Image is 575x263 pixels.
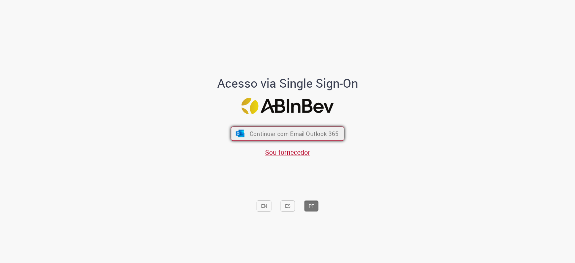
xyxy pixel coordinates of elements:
button: ícone Azure/Microsoft 360 Continuar com Email Outlook 365 [231,126,344,141]
button: PT [304,200,319,212]
button: EN [257,200,271,212]
img: Logo ABInBev [242,98,334,114]
button: ES [281,200,295,212]
a: Sou fornecedor [265,148,310,157]
img: ícone Azure/Microsoft 360 [235,130,245,137]
span: Continuar com Email Outlook 365 [250,129,339,137]
h1: Acesso via Single Sign-On [194,76,381,90]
